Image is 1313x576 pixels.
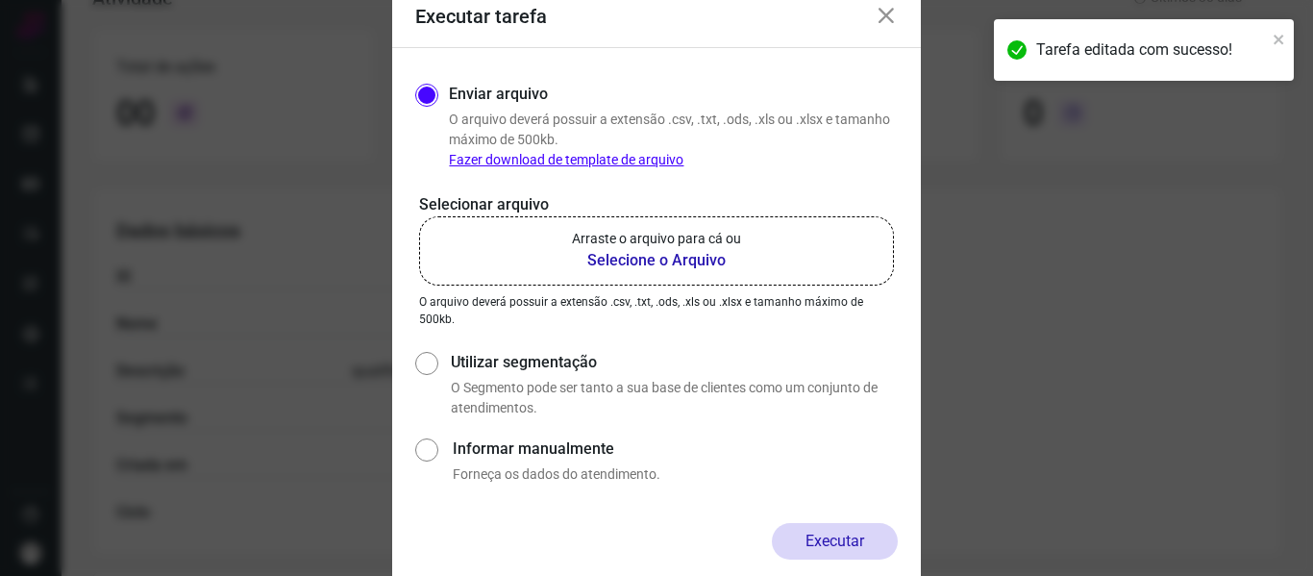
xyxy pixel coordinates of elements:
label: Enviar arquivo [449,83,548,106]
button: close [1273,27,1286,50]
h3: Executar tarefa [415,5,547,28]
div: Tarefa editada com sucesso! [1036,38,1267,62]
p: Arraste o arquivo para cá ou [572,229,741,249]
p: Forneça os dados do atendimento. [453,464,898,485]
label: Informar manualmente [453,438,898,461]
label: Utilizar segmentação [451,351,898,374]
b: Selecione o Arquivo [572,249,741,272]
button: Executar [772,523,898,560]
p: O Segmento pode ser tanto a sua base de clientes como um conjunto de atendimentos. [451,378,898,418]
p: Selecionar arquivo [419,193,894,216]
a: Fazer download de template de arquivo [449,152,683,167]
p: O arquivo deverá possuir a extensão .csv, .txt, .ods, .xls ou .xlsx e tamanho máximo de 500kb. [419,293,894,328]
p: O arquivo deverá possuir a extensão .csv, .txt, .ods, .xls ou .xlsx e tamanho máximo de 500kb. [449,110,898,170]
